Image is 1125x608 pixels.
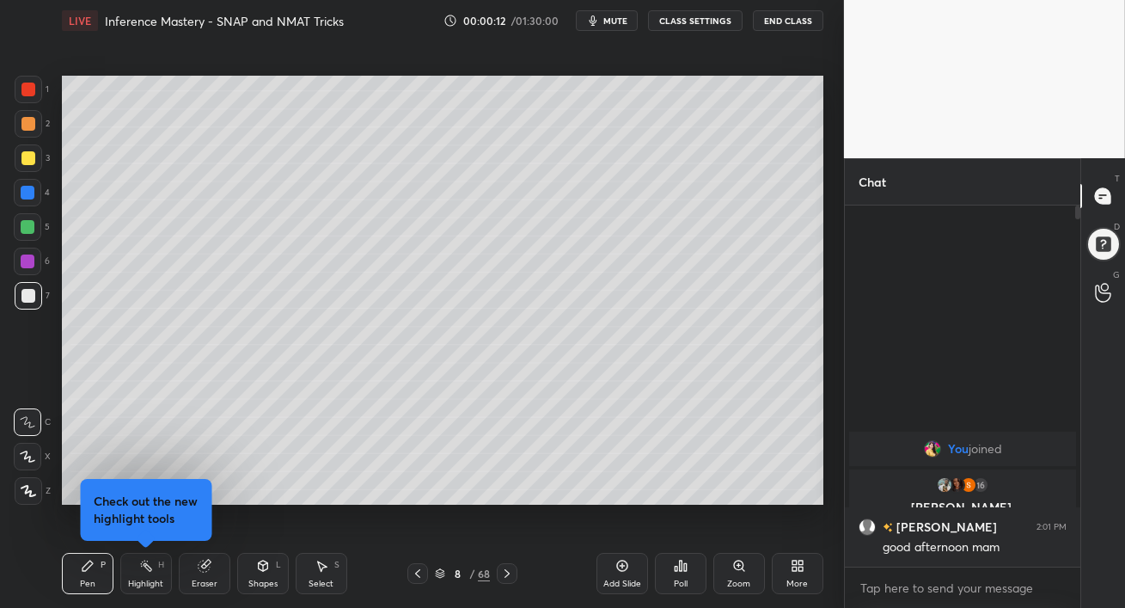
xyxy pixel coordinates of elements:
[478,566,490,581] div: 68
[893,518,997,536] h6: [PERSON_NAME]
[1114,220,1120,233] p: D
[859,519,876,536] img: default.png
[14,408,51,436] div: C
[14,213,50,241] div: 5
[948,476,965,494] img: 95a3b5dfdea7494e8aa99bfbd4361da8.jpg
[14,179,50,206] div: 4
[334,561,339,569] div: S
[947,442,968,456] span: You
[972,476,989,494] div: 16
[1036,522,1067,532] div: 2:01 PM
[883,539,1067,556] div: good afternoon mam
[15,144,50,172] div: 3
[276,561,281,569] div: L
[128,580,163,588] div: Highlight
[14,443,51,470] div: X
[674,580,688,588] div: Poll
[960,476,977,494] img: 3
[62,10,98,31] div: LIVE
[15,477,51,505] div: Z
[603,15,627,27] span: mute
[968,442,1001,456] span: joined
[753,10,823,31] button: End Class
[845,159,900,205] p: Chat
[449,568,466,579] div: 8
[1113,268,1120,281] p: G
[80,580,95,588] div: Pen
[727,580,750,588] div: Zoom
[15,110,50,138] div: 2
[648,10,743,31] button: CLASS SETTINGS
[603,580,641,588] div: Add Slide
[94,493,198,527] h4: Check out the new highlight tools
[14,248,50,275] div: 6
[923,440,940,458] img: e87f9364b6334989b9353f85ea133ed3.jpg
[309,580,333,588] div: Select
[576,10,638,31] button: mute
[15,76,49,103] div: 1
[845,428,1080,567] div: grid
[15,282,50,310] div: 7
[101,561,106,569] div: P
[936,476,953,494] img: 427049c80a5a47178260d1aa8a9112b5.53215762_3
[1115,172,1120,185] p: T
[469,568,474,579] div: /
[883,523,893,532] img: no-rating-badge.077c3623.svg
[192,580,217,588] div: Eraser
[786,580,808,588] div: More
[105,13,344,29] h4: Inference Mastery - SNAP and NMAT Tricks
[859,501,1066,542] p: [PERSON_NAME], [PERSON_NAME], [PERSON_NAME]
[158,561,164,569] div: H
[248,580,278,588] div: Shapes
